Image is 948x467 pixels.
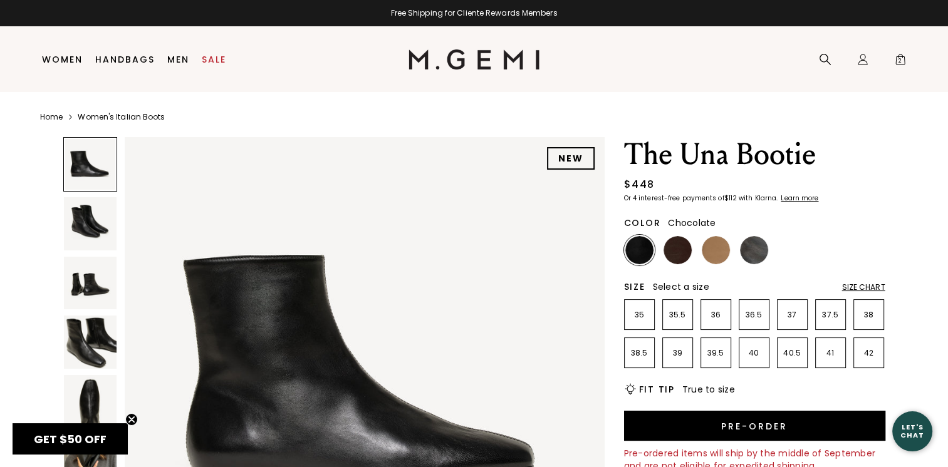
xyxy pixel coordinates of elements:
[739,193,779,203] klarna-placement-style-body: with Klarna
[78,112,165,122] a: Women's Italian Boots
[125,413,138,426] button: Close teaser
[682,383,735,396] span: True to size
[64,375,117,428] img: The Una Bootie
[739,310,769,320] p: 36.5
[34,431,107,447] span: GET $50 OFF
[664,236,692,264] img: Chocolate
[701,348,731,358] p: 39.5
[663,310,692,320] p: 35.5
[701,310,731,320] p: 36
[854,310,883,320] p: 38
[779,195,818,202] a: Learn more
[202,54,226,64] a: Sale
[547,147,595,170] div: NEW
[668,217,716,229] span: Chocolate
[653,280,709,293] span: Select a size
[409,49,539,69] img: M.Gemi
[816,348,845,358] p: 41
[625,236,654,264] img: Black
[42,54,83,64] a: Women
[167,54,189,64] a: Men
[781,193,818,203] klarna-placement-style-cta: Learn more
[625,310,654,320] p: 35
[778,310,807,320] p: 37
[624,193,724,203] klarna-placement-style-body: Or 4 interest-free payments of
[624,177,655,192] div: $448
[894,56,907,68] span: 2
[95,54,155,64] a: Handbags
[624,282,645,292] h2: Size
[64,316,117,369] img: The Una Bootie
[702,236,730,264] img: Light Tan
[740,236,768,264] img: Gunmetal
[842,282,885,292] div: Size Chart
[854,348,883,358] p: 42
[40,112,63,122] a: Home
[816,310,845,320] p: 37.5
[624,218,661,228] h2: Color
[639,384,675,394] h2: Fit Tip
[778,348,807,358] p: 40.5
[624,137,885,172] h1: The Una Bootie
[64,257,117,310] img: The Una Bootie
[724,193,737,203] klarna-placement-style-amount: $112
[625,348,654,358] p: 38.5
[663,348,692,358] p: 39
[64,197,117,250] img: The Una Bootie
[739,348,769,358] p: 40
[13,423,128,454] div: GET $50 OFFClose teaser
[892,423,932,439] div: Let's Chat
[624,411,885,441] button: Pre-order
